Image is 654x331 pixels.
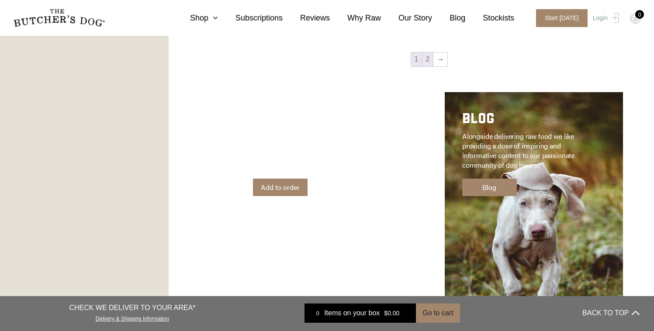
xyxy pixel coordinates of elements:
a: Start [DATE] [527,9,591,27]
div: 0 [311,309,324,317]
bdi: 0.00 [384,310,399,317]
a: Delivery & Shipping Information [96,314,169,322]
span: $ [384,310,388,317]
a: Shop [173,12,218,24]
p: Adored Beast Apothecary is a line of all-natural pet products designed to support your dog’s heal... [253,131,383,170]
a: Subscriptions [218,12,283,24]
a: Add to order [253,179,308,196]
a: Our Story [381,12,432,24]
a: → [433,52,447,66]
div: 0 [635,10,644,19]
a: Reviews [283,12,330,24]
p: CHECK WE DELIVER TO YOUR AREA* [69,303,195,313]
span: Page 1 [411,52,422,66]
a: Blog [462,179,517,196]
h2: BLOG [462,110,592,131]
p: Alongside delivering raw food we like providing a dose of inspiring and informative content to ou... [462,131,592,170]
button: Go to cart [416,303,460,323]
a: Why Raw [330,12,381,24]
a: Login [591,9,619,27]
button: BACK TO TOP [582,303,639,324]
a: 0 Items on your box $0.00 [305,303,416,323]
span: Start [DATE] [536,9,588,27]
a: Stockists [465,12,514,24]
span: Items on your box [324,308,380,318]
a: Page 2 [422,52,433,66]
h2: APOTHECARY [253,110,383,131]
img: TBD_Cart-Empty.png [630,13,641,24]
a: Blog [432,12,465,24]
